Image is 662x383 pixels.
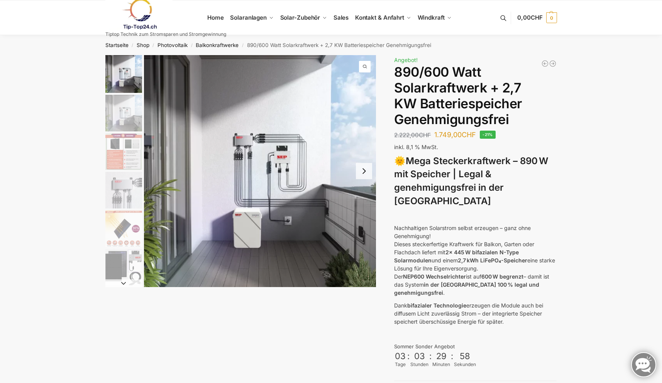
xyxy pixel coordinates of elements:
[188,42,196,49] span: /
[103,209,142,248] li: 5 / 12
[546,12,557,23] span: 0
[517,6,557,29] a: 0,00CHF 0
[105,55,142,93] img: Balkonkraftwerk mit 2,7kw Speicher
[394,131,431,139] bdi: 2.222,00
[429,351,432,366] div: :
[394,155,557,208] h3: 🌞
[394,224,557,297] p: Nachhaltigen Solarstrom selbst erzeugen – ganz ohne Genehmigung! Dieses steckerfertige Kraftwerk ...
[414,0,455,35] a: Windkraft
[355,14,404,21] span: Kontakt & Anfahrt
[454,361,476,368] div: Sekunden
[105,249,142,286] img: Balkonkraftwerk 860
[410,361,428,368] div: Stunden
[418,14,445,21] span: Windkraft
[356,163,372,179] button: Next slide
[455,351,475,361] div: 58
[480,131,496,139] span: -21%
[157,42,188,48] a: Photovoltaik
[105,210,142,247] img: Bificial 30 % mehr Leistung
[394,361,406,368] div: Tage
[395,351,406,361] div: 03
[137,42,149,48] a: Shop
[129,42,137,49] span: /
[105,279,142,287] button: Next slide
[517,14,542,21] span: 0,00
[407,351,410,366] div: :
[458,257,527,264] strong: 2,7 kWh LiFePO₄-Speicher
[277,0,330,35] a: Solar-Zubehör
[103,171,142,209] li: 4 / 12
[105,133,142,170] img: Bificial im Vergleich zu billig Modulen
[103,248,142,286] li: 6 / 12
[403,273,466,280] strong: NEP600 Wechselrichter
[144,55,376,287] a: Steckerkraftwerk mit 2,7kwh-SpeicherBalkonkraftwerk mit 27kw Speicher
[432,361,450,368] div: Minuten
[105,172,142,208] img: BDS1000
[541,60,549,67] a: Mega Balkonkraftwerk 1780 Watt mit 2,7 kWh Speicher
[434,131,476,139] bdi: 1.749,00
[394,64,557,127] h1: 890/600 Watt Solarkraftwerk + 2,7 KW Batteriespeicher Genehmigungsfrei
[144,55,376,287] li: 1 / 12
[549,60,557,67] a: Balkonkraftwerk mit Speicher 2670 Watt Solarmodulleistung mit 2kW/h Speicher
[394,57,418,63] span: Angebot!
[196,42,239,48] a: Balkonkraftwerke
[394,155,548,207] strong: Mega Steckerkraftwerk – 890 W mit Speicher | Legal & genehmigungsfrei in der [GEOGRAPHIC_DATA]
[103,286,142,325] li: 7 / 12
[144,55,376,287] img: Balkonkraftwerk mit 2,7kw Speicher
[149,42,157,49] span: /
[230,14,267,21] span: Solaranlagen
[280,14,320,21] span: Solar-Zubehör
[103,132,142,171] li: 3 / 12
[407,302,466,309] strong: bifazialer Technologie
[394,301,557,326] p: Dank erzeugen die Module auch bei diffusem Licht zuverlässig Strom – der integrierte Speicher spe...
[105,42,129,48] a: Startseite
[531,14,543,21] span: CHF
[394,144,438,150] span: inkl. 8,1 % MwSt.
[105,32,226,37] p: Tiptop Technik zum Stromsparen und Stromgewinnung
[451,351,453,366] div: :
[330,0,352,35] a: Sales
[433,351,449,361] div: 29
[103,55,142,94] li: 1 / 12
[411,351,428,361] div: 03
[394,281,539,296] strong: in der [GEOGRAPHIC_DATA] 100 % legal und genehmigungsfrei
[462,131,476,139] span: CHF
[352,0,414,35] a: Kontakt & Anfahrt
[334,14,349,21] span: Sales
[394,343,557,351] div: Sommer Sonder Angebot
[419,131,431,139] span: CHF
[481,273,523,280] strong: 600 W begrenzt
[227,0,277,35] a: Solaranlagen
[394,249,519,264] strong: 2x 445 W bifazialen N-Type Solarmodulen
[91,35,571,55] nav: Breadcrumb
[103,94,142,132] li: 2 / 12
[239,42,247,49] span: /
[105,95,142,131] img: Balkonkraftwerk mit 2,7kw Speicher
